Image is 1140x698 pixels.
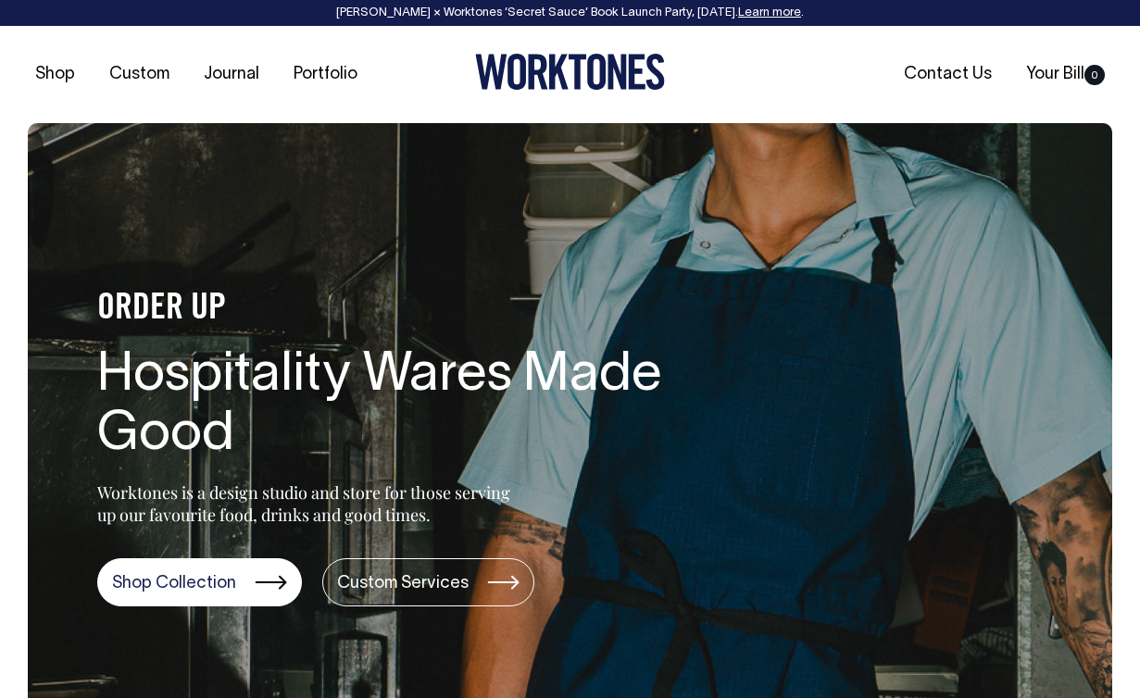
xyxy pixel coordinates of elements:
a: Learn more [738,7,801,19]
div: [PERSON_NAME] × Worktones ‘Secret Sauce’ Book Launch Party, [DATE]. . [19,6,1121,19]
a: Your Bill0 [1019,59,1112,90]
h1: Hospitality Wares Made Good [97,347,690,466]
a: Journal [196,59,267,90]
span: 0 [1084,65,1105,85]
a: Contact Us [896,59,999,90]
p: Worktones is a design studio and store for those serving up our favourite food, drinks and good t... [97,481,519,526]
a: Portfolio [286,59,365,90]
a: Shop [28,59,82,90]
a: Custom [102,59,177,90]
h4: ORDER UP [97,290,690,329]
a: Custom Services [322,558,534,606]
a: Shop Collection [97,558,302,606]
